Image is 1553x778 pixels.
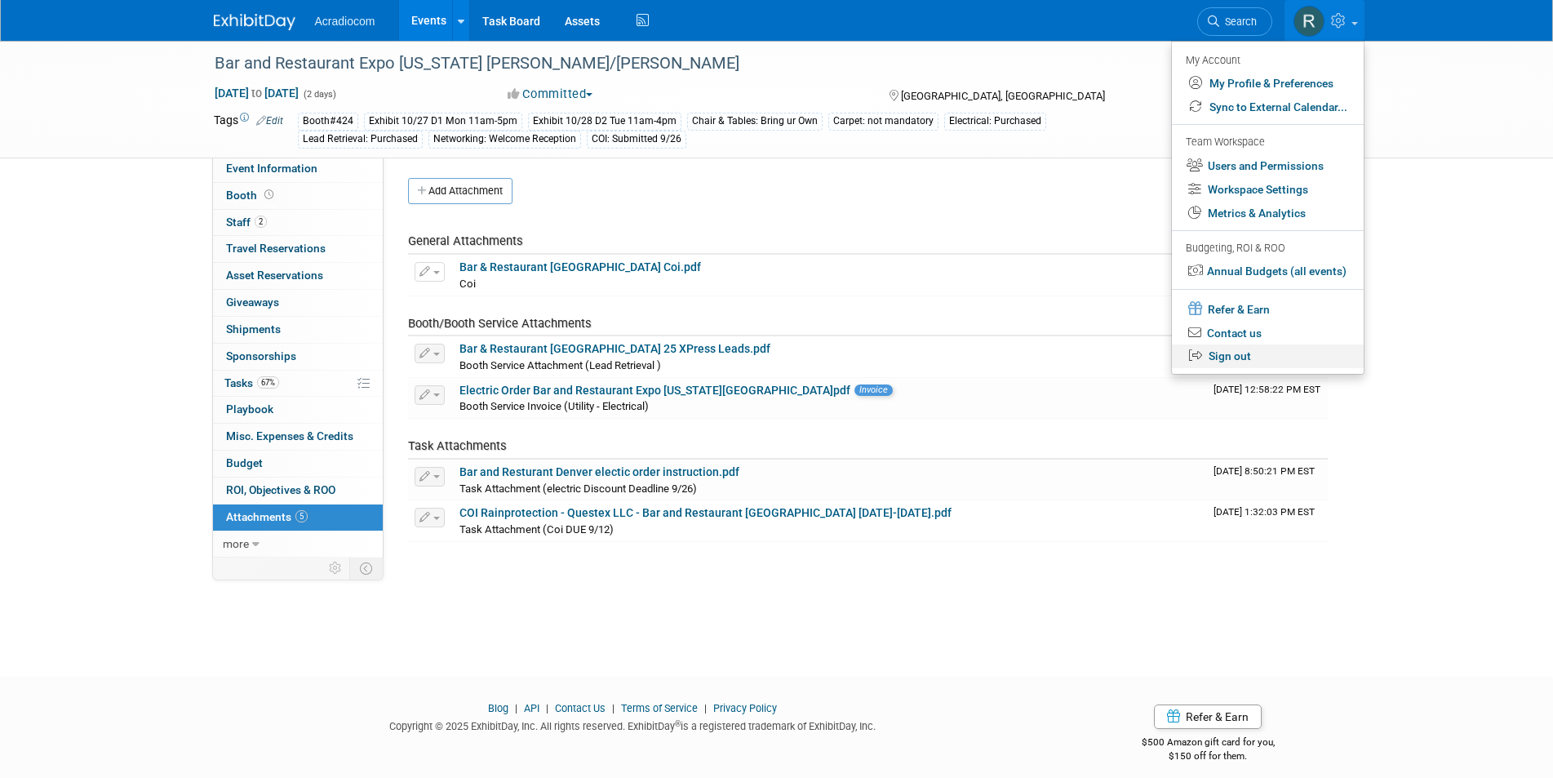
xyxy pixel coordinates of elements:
[226,483,335,496] span: ROI, Objectives & ROO
[1172,72,1364,96] a: My Profile & Preferences
[408,438,507,453] span: Task Attachments
[213,156,383,182] a: Event Information
[542,702,552,714] span: |
[459,278,476,290] span: Coi
[213,183,383,209] a: Booth
[214,715,1053,734] div: Copyright © 2025 ExhibitDay, Inc. All rights reserved. ExhibitDay is a registered trademark of Ex...
[459,400,649,412] span: Booth Service Invoice (Utility - Electrical)
[209,49,1248,78] div: Bar and Restaurant Expo [US_STATE] [PERSON_NAME]/[PERSON_NAME]
[408,233,523,248] span: General Attachments
[459,482,697,495] span: Task Attachment (electric Discount Deadline 9/26)
[213,344,383,370] a: Sponsorships
[1172,260,1364,283] a: Annual Budgets (all events)
[502,86,599,103] button: Committed
[226,349,296,362] span: Sponsorships
[700,702,711,714] span: |
[713,702,777,714] a: Privacy Policy
[1172,178,1364,202] a: Workspace Settings
[213,236,383,262] a: Travel Reservations
[675,719,681,728] sup: ®
[528,113,681,130] div: Exhibit 10/28 D2 Tue 11am-4pm
[1172,345,1364,368] a: Sign out
[226,322,281,336] span: Shipments
[944,113,1046,130] div: Electrical: Purchased
[901,90,1105,102] span: [GEOGRAPHIC_DATA], [GEOGRAPHIC_DATA]
[364,113,522,130] div: Exhibit 10/27 D1 Mon 11am-5pm
[1186,240,1347,257] div: Budgeting, ROI & ROO
[621,702,698,714] a: Terms of Service
[408,178,512,204] button: Add Attachment
[295,510,308,522] span: 5
[1214,465,1315,477] span: Upload Timestamp
[428,131,581,148] div: Networking: Welcome Reception
[257,376,279,389] span: 67%
[261,189,277,201] span: Booth not reserved yet
[223,537,249,550] span: more
[226,162,317,175] span: Event Information
[226,456,263,469] span: Budget
[1154,705,1262,729] a: Refer & Earn
[1076,725,1340,762] div: $500 Amazon gift card for you,
[322,558,350,579] td: Personalize Event Tab Strip
[249,87,264,100] span: to
[459,359,661,371] span: Booth Service Attachment (Lead Retrieval )
[1207,500,1328,541] td: Upload Timestamp
[459,342,770,355] a: Bar & Restaurant [GEOGRAPHIC_DATA] 25 XPress Leads.pdf
[608,702,619,714] span: |
[459,523,614,536] span: Task Attachment (Coi DUE 9/12)
[226,216,267,229] span: Staff
[226,269,323,282] span: Asset Reservations
[524,702,539,714] a: API
[1197,7,1272,36] a: Search
[213,424,383,450] a: Misc. Expenses & Credits
[213,478,383,504] a: ROI, Objectives & ROO
[459,384,850,397] a: Electric Order Bar and Restaurant Expo [US_STATE][GEOGRAPHIC_DATA]pdf
[459,506,952,519] a: COI Rainprotection - Questex LLC - Bar and Restaurant [GEOGRAPHIC_DATA] [DATE]-[DATE].pdf
[224,376,279,389] span: Tasks
[214,86,300,100] span: [DATE] [DATE]
[408,316,592,331] span: Booth/Booth Service Attachments
[213,290,383,316] a: Giveaways
[226,429,353,442] span: Misc. Expenses & Credits
[213,451,383,477] a: Budget
[587,131,686,148] div: COI: Submitted 9/26
[1172,202,1364,225] a: Metrics & Analytics
[1219,16,1257,28] span: Search
[555,702,606,714] a: Contact Us
[1076,749,1340,763] div: $150 off for them.
[213,371,383,397] a: Tasks67%
[1207,378,1328,419] td: Upload Timestamp
[1214,384,1320,395] span: Upload Timestamp
[1186,50,1347,69] div: My Account
[459,465,739,478] a: Bar and Resturant Denver electic order instruction.pdf
[213,531,383,558] a: more
[1207,460,1328,500] td: Upload Timestamp
[349,558,383,579] td: Toggle Event Tabs
[459,260,701,273] a: Bar & Restaurant [GEOGRAPHIC_DATA] Coi.pdf
[854,385,893,395] span: Invoice
[213,263,383,289] a: Asset Reservations
[214,112,283,149] td: Tags
[213,317,383,343] a: Shipments
[255,216,267,228] span: 2
[213,210,383,236] a: Staff2
[1186,134,1347,152] div: Team Workspace
[1172,96,1364,119] a: Sync to External Calendar...
[1214,506,1315,518] span: Upload Timestamp
[214,14,295,30] img: ExhibitDay
[226,510,308,523] span: Attachments
[488,702,508,714] a: Blog
[298,131,423,148] div: Lead Retrieval: Purchased
[828,113,938,130] div: Carpet: not mandatory
[315,15,375,28] span: Acradiocom
[226,296,279,309] span: Giveaways
[687,113,823,130] div: Chair & Tables: Bring ur Own
[1293,6,1324,37] img: Ronald Tralle
[511,702,521,714] span: |
[226,189,277,202] span: Booth
[256,115,283,127] a: Edit
[226,402,273,416] span: Playbook
[1172,296,1364,322] a: Refer & Earn
[213,397,383,423] a: Playbook
[1172,154,1364,178] a: Users and Permissions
